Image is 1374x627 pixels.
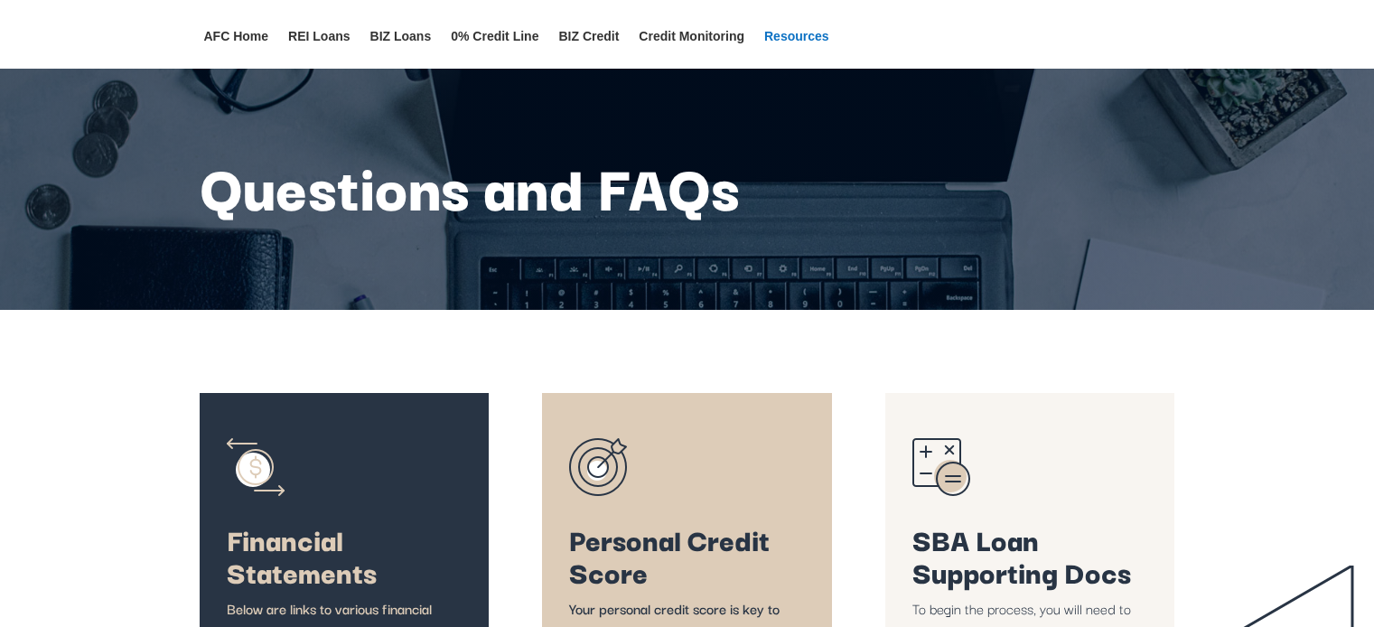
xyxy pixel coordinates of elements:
[558,30,619,69] a: BIZ Credit
[912,517,1131,594] span: SBA Loan Supporting Docs
[451,30,538,69] a: 0% Credit Line
[764,30,829,69] a: Resources
[227,517,377,594] span: Financial Statements
[639,30,744,69] a: Credit Monitoring
[370,30,432,69] a: BIZ Loans
[569,517,770,594] span: Personal Credit Score
[200,151,886,228] h1: Questions and FAQs
[288,30,350,69] a: REI Loans
[204,30,269,69] a: AFC Home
